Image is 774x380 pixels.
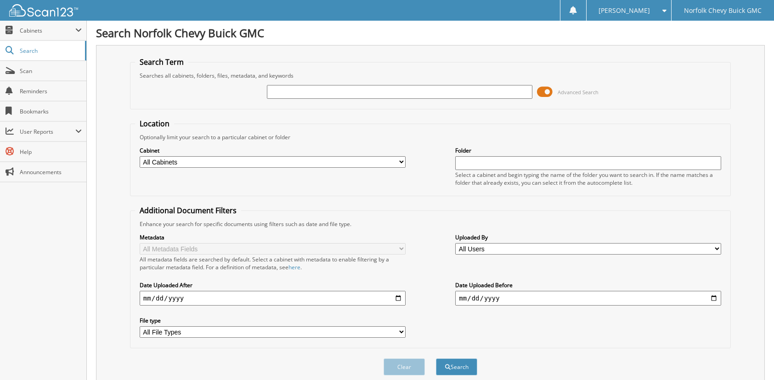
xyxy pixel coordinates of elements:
[20,67,82,75] span: Scan
[20,128,75,136] span: User Reports
[9,4,78,17] img: scan123-logo-white.svg
[455,281,721,289] label: Date Uploaded Before
[140,255,406,271] div: All metadata fields are searched by default. Select a cabinet with metadata to enable filtering b...
[20,168,82,176] span: Announcements
[135,205,241,216] legend: Additional Document Filters
[140,233,406,241] label: Metadata
[20,87,82,95] span: Reminders
[135,220,726,228] div: Enhance your search for specific documents using filters such as date and file type.
[135,119,174,129] legend: Location
[684,8,762,13] span: Norfolk Chevy Buick GMC
[96,25,765,40] h1: Search Norfolk Chevy Buick GMC
[455,147,721,154] label: Folder
[20,148,82,156] span: Help
[558,89,599,96] span: Advanced Search
[140,291,406,306] input: start
[135,57,188,67] legend: Search Term
[20,47,80,55] span: Search
[135,72,726,79] div: Searches all cabinets, folders, files, metadata, and keywords
[140,317,406,324] label: File type
[288,263,300,271] a: here
[140,147,406,154] label: Cabinet
[140,281,406,289] label: Date Uploaded After
[384,358,425,375] button: Clear
[599,8,650,13] span: [PERSON_NAME]
[436,358,477,375] button: Search
[135,133,726,141] div: Optionally limit your search to a particular cabinet or folder
[20,108,82,115] span: Bookmarks
[455,171,721,187] div: Select a cabinet and begin typing the name of the folder you want to search in. If the name match...
[455,233,721,241] label: Uploaded By
[455,291,721,306] input: end
[20,27,75,34] span: Cabinets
